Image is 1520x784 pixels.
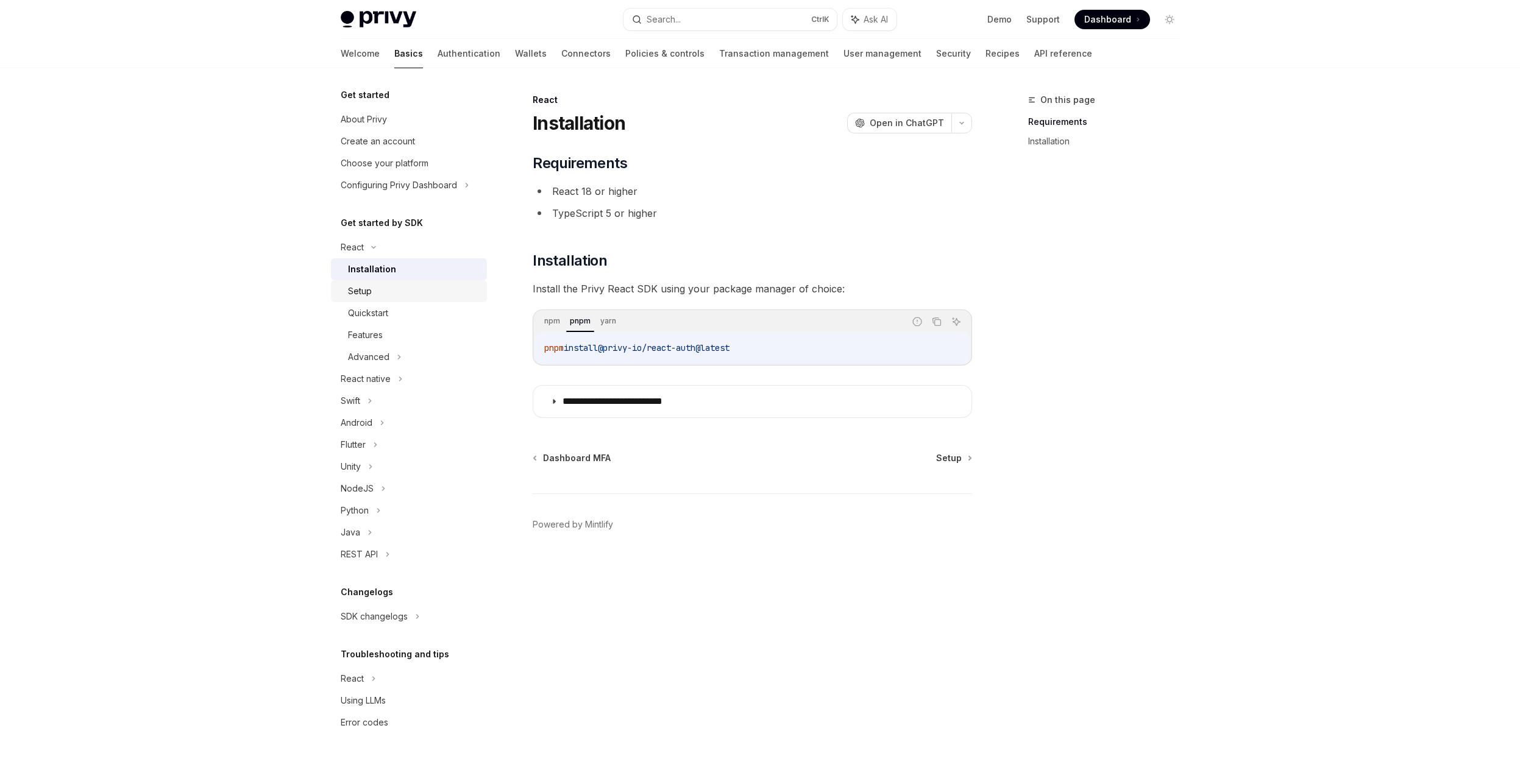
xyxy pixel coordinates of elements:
[625,39,705,68] a: Policies & controls
[936,452,971,464] a: Setup
[1028,112,1189,132] a: Requirements
[847,113,951,133] button: Open in ChatGPT
[341,585,393,599] h5: Changelogs
[341,178,457,192] div: Configuring Privy Dashboard
[544,342,564,353] span: pnpm
[543,452,611,464] span: Dashboard MFA
[1084,13,1131,26] span: Dashboard
[341,394,360,408] div: Swift
[541,314,564,328] div: npm
[533,205,972,222] li: TypeScript 5 or higher
[566,314,594,328] div: pnpm
[341,112,387,127] div: About Privy
[561,39,611,68] a: Connectors
[331,302,487,324] a: Quickstart
[948,314,964,330] button: Ask AI
[909,314,925,330] button: Report incorrect code
[348,284,372,298] div: Setup
[1034,39,1092,68] a: API reference
[843,9,897,30] button: Ask AI
[438,39,500,68] a: Authentication
[341,88,389,102] h5: Get started
[533,154,627,173] span: Requirements
[647,12,681,27] div: Search...
[341,459,361,474] div: Unity
[331,130,487,152] a: Create an account
[811,15,829,24] span: Ctrl K
[341,437,366,452] div: Flutter
[533,280,972,297] span: Install the Privy React SDK using your package manager of choice:
[331,712,487,733] a: Error codes
[533,112,625,134] h1: Installation
[341,240,364,255] div: React
[341,647,449,662] h5: Troubleshooting and tips
[341,415,372,430] div: Android
[533,183,972,200] li: React 18 or higher
[1160,10,1179,29] button: Toggle dark mode
[331,690,487,712] a: Using LLMs
[348,350,389,364] div: Advanced
[348,306,388,320] div: Quickstart
[341,39,380,68] a: Welcome
[331,280,487,302] a: Setup
[341,503,369,518] div: Python
[341,372,391,386] div: React native
[1026,13,1060,26] a: Support
[623,9,837,30] button: Search...CtrlK
[341,715,388,730] div: Error codes
[341,11,416,28] img: light logo
[341,156,428,171] div: Choose your platform
[341,547,378,562] div: REST API
[394,39,423,68] a: Basics
[515,39,547,68] a: Wallets
[533,94,972,106] div: React
[348,262,396,277] div: Installation
[341,671,364,686] div: React
[1074,10,1150,29] a: Dashboard
[936,39,971,68] a: Security
[331,152,487,174] a: Choose your platform
[341,693,386,708] div: Using LLMs
[929,314,945,330] button: Copy the contents from the code block
[331,108,487,130] a: About Privy
[533,251,607,270] span: Installation
[341,216,423,230] h5: Get started by SDK
[341,525,360,540] div: Java
[331,258,487,280] a: Installation
[986,39,1020,68] a: Recipes
[843,39,922,68] a: User management
[564,342,598,353] span: install
[936,452,962,464] span: Setup
[341,134,415,149] div: Create an account
[719,39,829,68] a: Transaction management
[348,328,383,342] div: Features
[987,13,1012,26] a: Demo
[534,452,611,464] a: Dashboard MFA
[598,342,730,353] span: @privy-io/react-auth@latest
[341,481,374,496] div: NodeJS
[864,13,888,26] span: Ask AI
[533,518,613,531] a: Powered by Mintlify
[597,314,620,328] div: yarn
[1040,93,1095,107] span: On this page
[870,117,944,129] span: Open in ChatGPT
[341,609,408,624] div: SDK changelogs
[331,324,487,346] a: Features
[1028,132,1189,151] a: Installation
